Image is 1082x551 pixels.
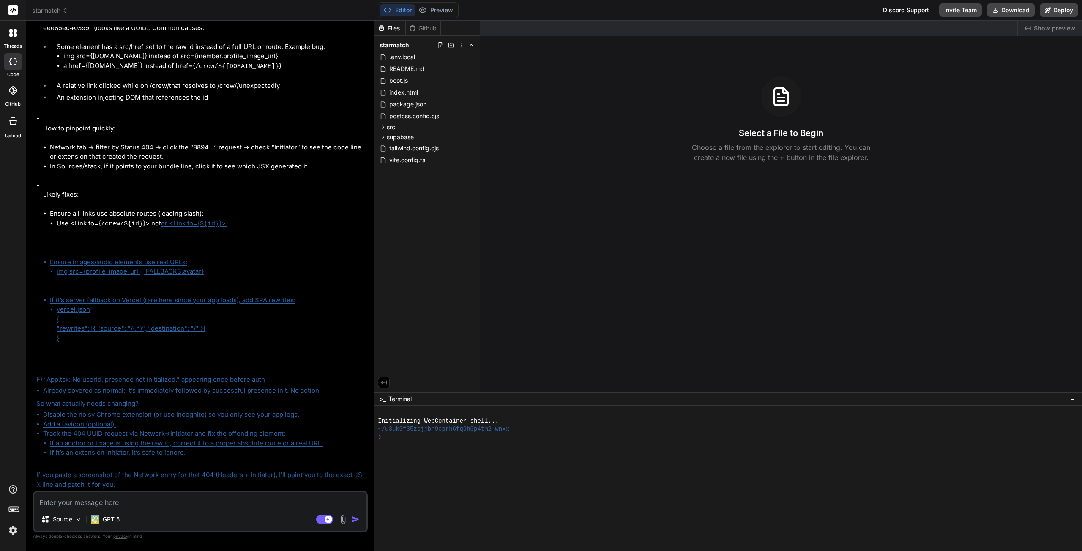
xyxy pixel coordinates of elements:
li: Ensure all links use absolute routes (leading slash): [50,209,366,248]
li: vercel.json { "rewrites": [{ "source": "/(.*)", "destination": "/" }] } [57,305,366,343]
span: privacy [113,534,128,539]
li: If it’s an extension initiator, it’s safe to ignore. [50,448,366,458]
li: If an anchor or image is using the raw id, correct it to a proper absolute route or a real URL. [50,439,366,448]
li: Add a favicon (optional). [43,420,366,429]
button: Preview [415,4,456,16]
li: In Sources/stack, if it points to your bundle line, click it to see which JSX generated it. [50,162,366,171]
li: Disable the noisy Chrome extension (or use Incognito) so you only see your app logs. [43,410,366,420]
label: Upload [5,132,21,139]
span: postcss.config.cjs [388,111,440,121]
li: Track the 404 UUID request via Network→Initiator and fix the offending element: [43,429,366,467]
button: Deploy [1040,3,1078,17]
li: If it’s server fallback on Vercel (rare here since your app loads), add SPA rewrites: [50,296,366,353]
li: An extension injecting DOM that references the id [50,93,366,105]
button: Invite Team [939,3,982,17]
span: ~/u3uk0f35zsjjbn9cprh6fq9h0p4tm2-wnxx [378,425,509,433]
div: Files [374,24,405,33]
span: Terminal [388,395,412,403]
span: >_ [380,395,386,403]
button: Editor [380,4,415,16]
p: Choose a file from the explorer to start editing. You can create a new file using the + button in... [686,142,876,163]
li: img src={[DOMAIN_NAME]} instead of src={member.profile_image_url} [63,52,366,61]
label: threads [4,43,22,50]
id: that resolves to /crew/ [169,81,280,90]
span: index.html [388,87,419,98]
p: F) “App.tsx: No userId, presence not initialized.” appearing once before auth [36,375,366,385]
label: code [7,71,19,78]
span: starmatch [380,41,409,49]
li: Already covered as normal; it’s immediately followed by successful presence init. No action. [43,386,366,396]
button: − [1069,392,1077,406]
img: attachment [338,515,348,524]
a: F) “App.tsx: No userId, presence not initialized.” appearing once before auth Already covered as ... [36,375,366,490]
img: Pick Models [75,516,82,523]
img: icon [351,515,360,524]
span: package.json [388,99,427,109]
span: − [1071,395,1075,403]
a: or <Link to={${id}}>. [161,219,227,227]
span: supabase [387,133,414,141]
span: Initializing WebContainer shell... [378,417,498,425]
span: Show preview [1034,24,1075,33]
div: Discord Support [878,3,934,17]
id: / [237,81,280,90]
code: ${id} [200,220,219,228]
label: GitHub [5,100,21,108]
p: How to pinpoint quickly: [43,124,366,133]
span: src [387,123,395,131]
li: Ensure images/audio elements use real URLs: [50,258,366,286]
p: So what actually needs changing? [36,399,366,409]
button: Download [987,3,1035,17]
code: /crew/${id} [101,220,143,228]
li: img src={profile_image_url || FALLBACKS.avatar} [57,267,366,277]
h3: Select a File to Begin [739,127,823,139]
span: .env.local [388,52,416,62]
img: GPT 5 [91,515,99,524]
span: tailwind.config.cjs [388,143,440,153]
img: settings [6,523,20,537]
p: Always double-check its answers. Your in Bind [33,532,368,540]
a: Ensure images/audio elements use real URLs: img src={profile_image_url || FALLBACKS.avatar} If it... [50,248,366,362]
span: ❯ [378,433,382,441]
p: GPT 5 [103,515,120,524]
code: /crew/${[DOMAIN_NAME]} [195,63,279,70]
span: starmatch [32,6,68,15]
relative: unexpectedly [239,81,280,90]
p: Likely fixes: [43,190,366,200]
span: boot.js [388,76,409,86]
li: Network tab → filter by Status 404 → click the “8894…“ request → check “Initiator” to see the cod... [50,143,366,162]
li: Use <Link to={ }> not [57,219,366,229]
span: vite.config.ts [388,155,426,165]
p: If you paste a screenshot of the Network entry for that 404 (Headers + Initiator), I’ll point you... [36,470,366,489]
p: Source [53,515,72,524]
li: A relative link clicked while on /crew/ [50,81,366,93]
li: a href={[DOMAIN_NAME]} instead of href={ } [63,61,366,72]
div: Github [406,24,440,33]
li: Some element has a src/href set to the raw id instead of a full URL or route. Example bug: [50,42,366,81]
span: README.md [388,64,425,74]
